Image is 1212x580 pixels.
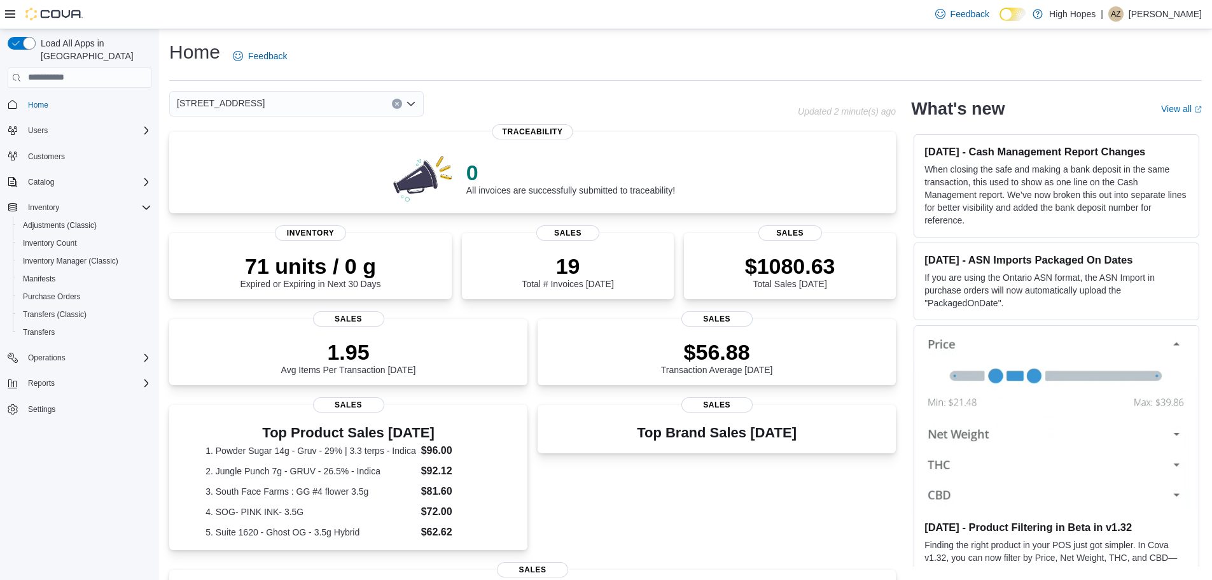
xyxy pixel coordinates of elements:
[23,309,87,320] span: Transfers (Classic)
[661,339,773,375] div: Transaction Average [DATE]
[23,376,60,391] button: Reports
[13,252,157,270] button: Inventory Manager (Classic)
[23,376,151,391] span: Reports
[18,289,151,304] span: Purchase Orders
[23,123,151,138] span: Users
[3,122,157,139] button: Users
[466,160,675,185] p: 0
[1049,6,1096,22] p: High Hopes
[421,525,491,540] dd: $62.62
[421,463,491,479] dd: $92.12
[924,145,1188,158] h3: [DATE] - Cash Management Report Changes
[13,270,157,288] button: Manifests
[23,200,151,215] span: Inventory
[23,174,151,190] span: Catalog
[18,325,60,340] a: Transfers
[23,149,70,164] a: Customers
[23,350,71,365] button: Operations
[3,95,157,114] button: Home
[205,465,415,477] dt: 2. Jungle Punch 7g - GRUV - 26.5% - Indica
[28,177,54,187] span: Catalog
[3,349,157,367] button: Operations
[205,526,415,539] dt: 5. Suite 1620 - Ghost OG - 3.5g Hybrid
[313,311,384,327] span: Sales
[3,173,157,191] button: Catalog
[205,485,415,498] dt: 3. South Face Farms : GG #4 flower 3.5g
[23,174,59,190] button: Catalog
[18,307,151,322] span: Transfers (Classic)
[23,148,151,164] span: Customers
[18,289,86,304] a: Purchase Orders
[1000,21,1000,22] span: Dark Mode
[661,339,773,365] p: $56.88
[23,200,64,215] button: Inventory
[23,97,53,113] a: Home
[758,225,822,241] span: Sales
[248,50,287,62] span: Feedback
[23,97,151,113] span: Home
[23,401,151,417] span: Settings
[522,253,613,279] p: 19
[951,8,989,20] span: Feedback
[205,444,415,457] dt: 1. Powder Sugar 14g - Gruv - 29% | 3.3 terps - Indica
[13,306,157,323] button: Transfers (Classic)
[3,400,157,418] button: Settings
[13,323,157,341] button: Transfers
[745,253,835,279] p: $1080.63
[23,256,118,266] span: Inventory Manager (Classic)
[536,225,600,241] span: Sales
[23,350,151,365] span: Operations
[1111,6,1120,22] span: AZ
[28,152,65,162] span: Customers
[28,353,66,363] span: Operations
[23,238,77,248] span: Inventory Count
[13,234,157,252] button: Inventory Count
[28,378,55,388] span: Reports
[745,253,835,289] div: Total Sales [DATE]
[681,397,753,413] span: Sales
[275,225,346,241] span: Inventory
[466,160,675,195] div: All invoices are successfully submitted to traceability!
[522,253,613,289] div: Total # Invoices [DATE]
[421,484,491,499] dd: $81.60
[28,404,55,414] span: Settings
[177,95,265,111] span: [STREET_ADDRESS]
[18,218,102,233] a: Adjustments (Classic)
[911,99,1005,119] h2: What's new
[23,327,55,337] span: Transfers
[1000,8,1026,21] input: Dark Mode
[924,253,1188,266] h3: [DATE] - ASN Imports Packaged On Dates
[18,271,60,286] a: Manifests
[497,562,568,577] span: Sales
[492,124,573,139] span: Traceability
[169,39,220,65] h1: Home
[637,425,797,441] h3: Top Brand Sales [DATE]
[313,397,384,413] span: Sales
[228,43,292,69] a: Feedback
[392,99,402,109] button: Clear input
[18,307,92,322] a: Transfers (Classic)
[390,152,456,203] img: 0
[18,218,151,233] span: Adjustments (Classic)
[1129,6,1202,22] p: [PERSON_NAME]
[28,125,48,136] span: Users
[28,202,59,213] span: Inventory
[36,37,151,62] span: Load All Apps in [GEOGRAPHIC_DATA]
[240,253,381,289] div: Expired or Expiring in Next 30 Days
[3,199,157,216] button: Inventory
[23,274,55,284] span: Manifests
[1194,106,1202,113] svg: External link
[18,236,82,251] a: Inventory Count
[924,521,1188,534] h3: [DATE] - Product Filtering in Beta in v1.32
[18,271,151,286] span: Manifests
[28,100,48,110] span: Home
[18,253,123,269] a: Inventory Manager (Classic)
[1108,6,1124,22] div: Anthony Zadrozny
[23,292,81,302] span: Purchase Orders
[23,123,53,138] button: Users
[406,99,416,109] button: Open list of options
[281,339,416,365] p: 1.95
[3,374,157,392] button: Reports
[281,339,416,375] div: Avg Items Per Transaction [DATE]
[18,253,151,269] span: Inventory Manager (Classic)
